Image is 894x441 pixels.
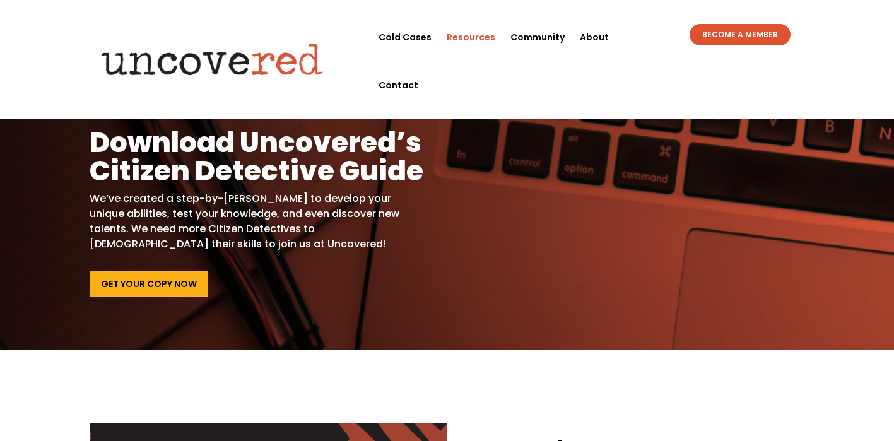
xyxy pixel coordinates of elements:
p: We’ve created a step-by-[PERSON_NAME] to develop your unique abilities, test your knowledge, and ... [90,191,428,252]
a: Contact [379,61,418,109]
a: Get Your Copy Now [90,271,208,297]
a: Community [510,13,565,61]
a: About [580,13,609,61]
img: Uncovered logo [91,35,334,84]
a: Resources [447,13,495,61]
a: Cold Cases [379,13,432,61]
h1: Download Uncovered’s Citizen Detective Guide [90,128,428,191]
a: Sign In [722,16,763,24]
a: BECOME A MEMBER [690,24,791,45]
